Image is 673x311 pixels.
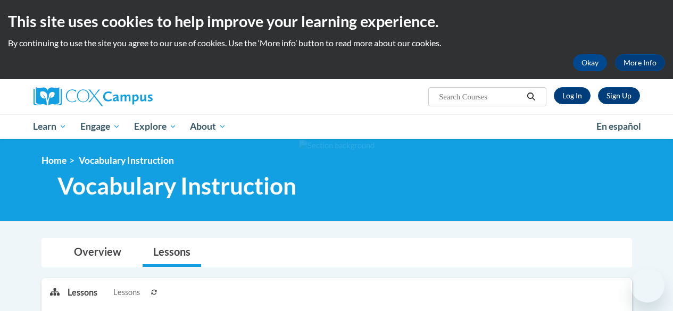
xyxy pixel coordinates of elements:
a: More Info [615,54,665,71]
a: Log In [554,87,591,104]
div: Main menu [26,114,648,139]
a: About [183,114,233,139]
input: Search Courses [438,90,523,103]
img: Cox Campus [34,87,153,106]
span: Explore [134,120,177,133]
img: Section background [299,140,375,152]
span: Learn [33,120,67,133]
span: Vocabulary Instruction [79,155,174,166]
a: En español [589,115,648,138]
p: Lessons [68,287,97,298]
a: Learn [27,114,74,139]
span: En español [596,121,641,132]
a: Explore [127,114,184,139]
a: Lessons [143,239,201,267]
a: Register [598,87,640,104]
span: Vocabulary Instruction [57,172,296,200]
h2: This site uses cookies to help improve your learning experience. [8,11,665,32]
button: Okay [573,54,607,71]
a: Overview [63,239,132,267]
button: Search [523,90,539,103]
p: By continuing to use the site you agree to our use of cookies. Use the ‘More info’ button to read... [8,37,665,49]
span: Lessons [113,287,140,298]
a: Engage [73,114,127,139]
iframe: Button to launch messaging window [630,268,664,302]
span: Engage [80,120,120,133]
a: Home [41,155,67,166]
a: Cox Campus [34,87,225,106]
span: About [190,120,226,133]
